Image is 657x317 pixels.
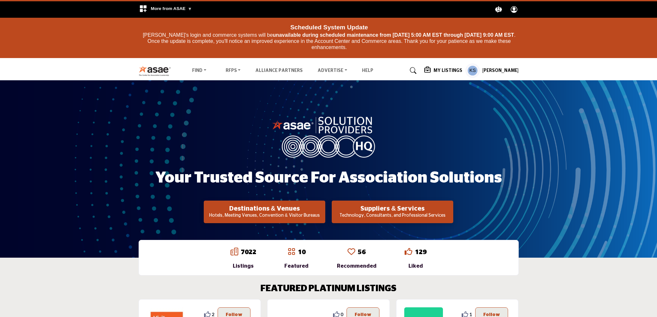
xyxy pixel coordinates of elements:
[482,68,519,74] h5: [PERSON_NAME]
[206,213,323,219] p: Hotels, Meeting Venues, Convention & Visitor Bureaus
[273,32,514,38] strong: unavailable during scheduled maintenance from [DATE] 5:00 AM EST through [DATE] 9:00 AM EST
[404,65,421,76] a: Search
[337,262,377,270] div: Recommended
[140,21,518,32] div: Scheduled System Update
[405,262,427,270] div: Liked
[155,168,502,188] h1: Your Trusted Source for Association Solutions
[358,249,366,255] a: 56
[334,213,451,219] p: Technology, Consultants, and Professional Services
[188,66,211,75] a: Find
[313,66,352,75] a: Advertise
[348,248,355,257] a: Go to Recommended
[272,115,385,158] img: image
[260,283,397,294] h2: FEATURED PLATINUM LISTINGS
[288,248,295,257] a: Go to Featured
[241,249,256,255] a: 7022
[332,201,453,223] button: Suppliers & Services Technology, Consultants, and Professional Services
[362,68,373,73] a: Help
[415,249,427,255] a: 129
[140,32,518,51] p: [PERSON_NAME]'s login and commerce systems will be . Once the update is complete, you'll notice a...
[334,205,451,213] h2: Suppliers & Services
[230,262,256,270] div: Listings
[151,6,192,11] span: More from ASAE
[434,68,462,74] h5: My Listings
[466,64,480,78] button: Show hide supplier dropdown
[206,205,323,213] h2: Destinations & Venues
[221,66,245,75] a: RFPs
[135,1,196,18] div: More from ASAE
[204,201,325,223] button: Destinations & Venues Hotels, Meeting Venues, Convention & Visitor Bureaus
[139,65,174,76] img: Site Logo
[405,248,412,255] i: Go to Liked
[424,67,462,74] div: My Listings
[255,68,303,73] a: Alliance Partners
[298,249,306,255] a: 10
[284,262,309,270] div: Featured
